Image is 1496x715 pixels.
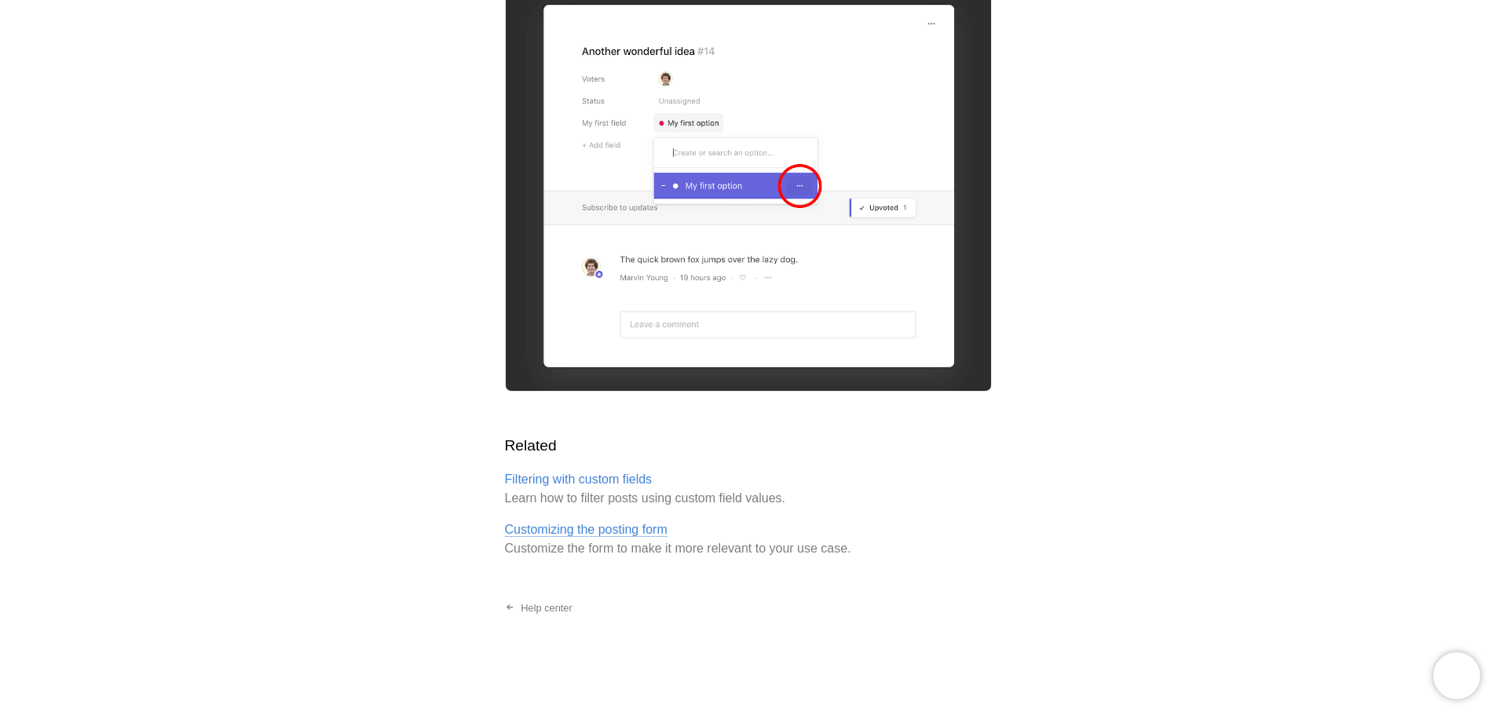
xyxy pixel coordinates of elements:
iframe: Chatra live chat [1433,652,1480,699]
a: Filtering with custom fields [505,472,653,486]
h2: Related [505,435,992,458]
p: Learn how to filter posts using custom field values. [505,470,992,508]
p: Customize the form to make it more relevant to your use case. [505,520,992,558]
a: Customizing the posting form [505,523,668,537]
a: Help center [492,596,585,621]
